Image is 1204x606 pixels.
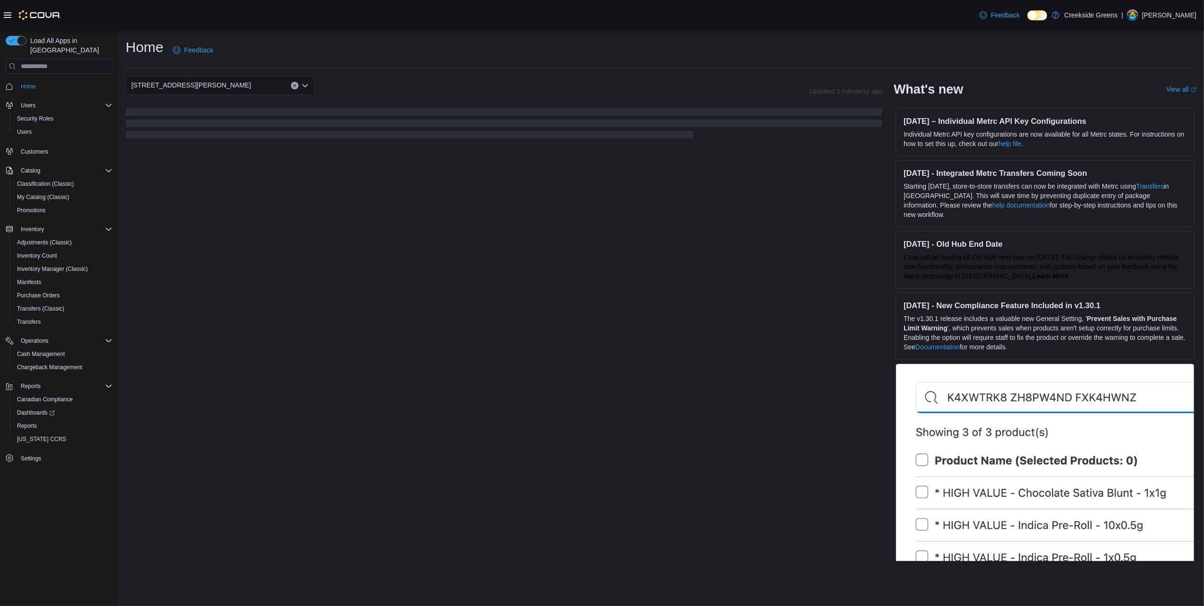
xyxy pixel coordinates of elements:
span: Inventory Count [17,252,57,260]
a: Chargeback Management [13,362,86,373]
a: Canadian Compliance [13,394,77,405]
button: Adjustments (Classic) [9,236,116,249]
span: Operations [17,335,112,346]
svg: External link [1191,87,1196,93]
span: Promotions [17,207,46,214]
span: [US_STATE] CCRS [17,435,66,443]
span: Reports [17,381,112,392]
button: [US_STATE] CCRS [9,433,116,446]
img: Cova [19,10,61,20]
a: Adjustments (Classic) [13,237,76,248]
button: Inventory [17,224,48,235]
a: Security Roles [13,113,57,124]
span: Home [21,83,36,90]
div: Pat McCaffrey [1127,9,1138,21]
span: Dashboards [17,409,55,416]
strong: Prevent Sales with Purchase Limit Warning [904,315,1177,332]
a: Dashboards [9,406,116,419]
h3: [DATE] - Old Hub End Date [904,239,1187,249]
strong: Learn More [1033,272,1068,280]
a: Home [17,81,40,92]
button: Users [9,125,116,139]
span: Security Roles [17,115,53,122]
span: Transfers [17,318,41,326]
h2: What's new [894,82,963,97]
a: Customers [17,146,52,157]
button: Chargeback Management [9,361,116,374]
a: help documentation [992,201,1050,209]
span: Users [17,128,32,136]
p: Creekside Greens [1064,9,1118,21]
button: Users [17,100,39,111]
a: Feedback [976,6,1024,25]
span: My Catalog (Classic) [13,191,112,203]
button: Security Roles [9,112,116,125]
span: Chargeback Management [17,364,82,371]
span: Feedback [184,45,213,55]
button: Catalog [17,165,44,176]
span: Canadian Compliance [13,394,112,405]
span: Operations [21,337,49,345]
span: Users [17,100,112,111]
h3: [DATE] – Individual Metrc API Key Configurations [904,116,1187,126]
span: Chargeback Management [13,362,112,373]
span: Reports [21,382,41,390]
span: Reports [17,422,37,430]
p: | [1121,9,1123,21]
button: Operations [2,334,116,347]
a: Documentation [915,343,960,351]
span: Catalog [17,165,112,176]
p: Starting [DATE], store-to-store transfers can now be integrated with Metrc using in [GEOGRAPHIC_D... [904,182,1187,219]
h3: [DATE] - New Compliance Feature Included in v1.30.1 [904,301,1187,310]
a: Transfers [1136,182,1164,190]
span: Inventory Manager (Classic) [17,265,88,273]
span: Washington CCRS [13,433,112,445]
a: Promotions [13,205,50,216]
button: Canadian Compliance [9,393,116,406]
a: Feedback [169,41,217,60]
span: Manifests [17,278,41,286]
button: Operations [17,335,52,346]
span: Security Roles [13,113,112,124]
nav: Complex example [6,76,112,490]
button: Classification (Classic) [9,177,116,190]
p: Updated 1 minute(s) ago [810,87,882,95]
span: Cova will be turning off Old Hub next year on [DATE]. This change allows us to quickly release ne... [904,253,1179,280]
a: help file [999,140,1021,147]
a: Transfers (Classic) [13,303,68,314]
span: Users [13,126,112,138]
a: Inventory Count [13,250,61,261]
button: Open list of options [301,82,309,89]
span: Customers [17,145,112,157]
span: Transfers [13,316,112,328]
a: Classification (Classic) [13,178,78,190]
span: Feedback [991,10,1020,20]
button: Cash Management [9,347,116,361]
a: Purchase Orders [13,290,64,301]
button: Reports [17,381,44,392]
a: Dashboards [13,407,59,418]
span: Inventory Count [13,250,112,261]
a: Reports [13,420,41,432]
span: Adjustments (Classic) [13,237,112,248]
span: Cash Management [17,350,65,358]
span: [STREET_ADDRESS][PERSON_NAME] [131,79,251,91]
p: Individual Metrc API key configurations are now available for all Metrc states. For instructions ... [904,130,1187,148]
span: Adjustments (Classic) [17,239,72,246]
button: Manifests [9,276,116,289]
button: Users [2,99,116,112]
button: Reports [2,380,116,393]
button: Inventory [2,223,116,236]
button: Reports [9,419,116,433]
a: Settings [17,453,45,464]
a: Transfers [13,316,44,328]
span: Settings [21,455,41,462]
h1: Home [126,38,163,57]
span: Promotions [13,205,112,216]
span: Manifests [13,277,112,288]
button: Transfers (Classic) [9,302,116,315]
a: Users [13,126,35,138]
button: Customers [2,144,116,158]
button: Home [2,79,116,93]
a: Cash Management [13,348,68,360]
